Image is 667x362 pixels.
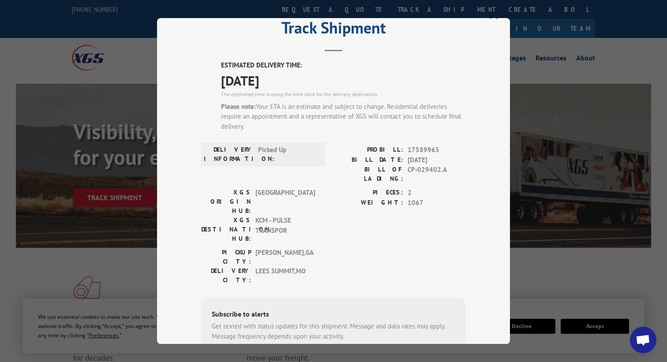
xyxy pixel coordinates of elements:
[221,102,466,132] div: Your ETA is an estimate and subject to change. Residential deliveries require an appointment and ...
[408,145,466,155] span: 17589965
[408,188,466,198] span: 2
[201,266,251,285] label: DELIVERY CITY:
[255,266,315,285] span: LEES SUMMIT , MO
[221,71,466,90] span: [DATE]
[255,216,315,243] span: KCM - PULSE TRANSPOR
[255,248,315,266] span: [PERSON_NAME] , GA
[221,102,256,111] strong: Please note:
[630,327,656,353] a: Open chat
[258,145,318,164] span: Picked Up
[333,198,403,208] label: WEIGHT:
[212,321,455,341] div: Get texted with status updates for this shipment. Message and data rates may apply. Message frequ...
[204,145,254,164] label: DELIVERY INFORMATION:
[212,309,455,321] div: Subscribe to alerts
[221,60,466,71] label: ESTIMATED DELIVERY TIME:
[408,155,466,165] span: [DATE]
[333,165,403,183] label: BILL OF LADING:
[333,155,403,165] label: BILL DATE:
[408,165,466,183] span: CP-029402.A
[201,216,251,243] label: XGS DESTINATION HUB:
[221,90,466,98] div: The estimated time is using the time zone for the delivery destination.
[333,188,403,198] label: PIECES:
[255,188,315,216] span: [GEOGRAPHIC_DATA]
[333,145,403,155] label: PROBILL:
[201,22,466,38] h2: Track Shipment
[201,188,251,216] label: XGS ORIGIN HUB:
[201,248,251,266] label: PICKUP CITY:
[408,198,466,208] span: 1067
